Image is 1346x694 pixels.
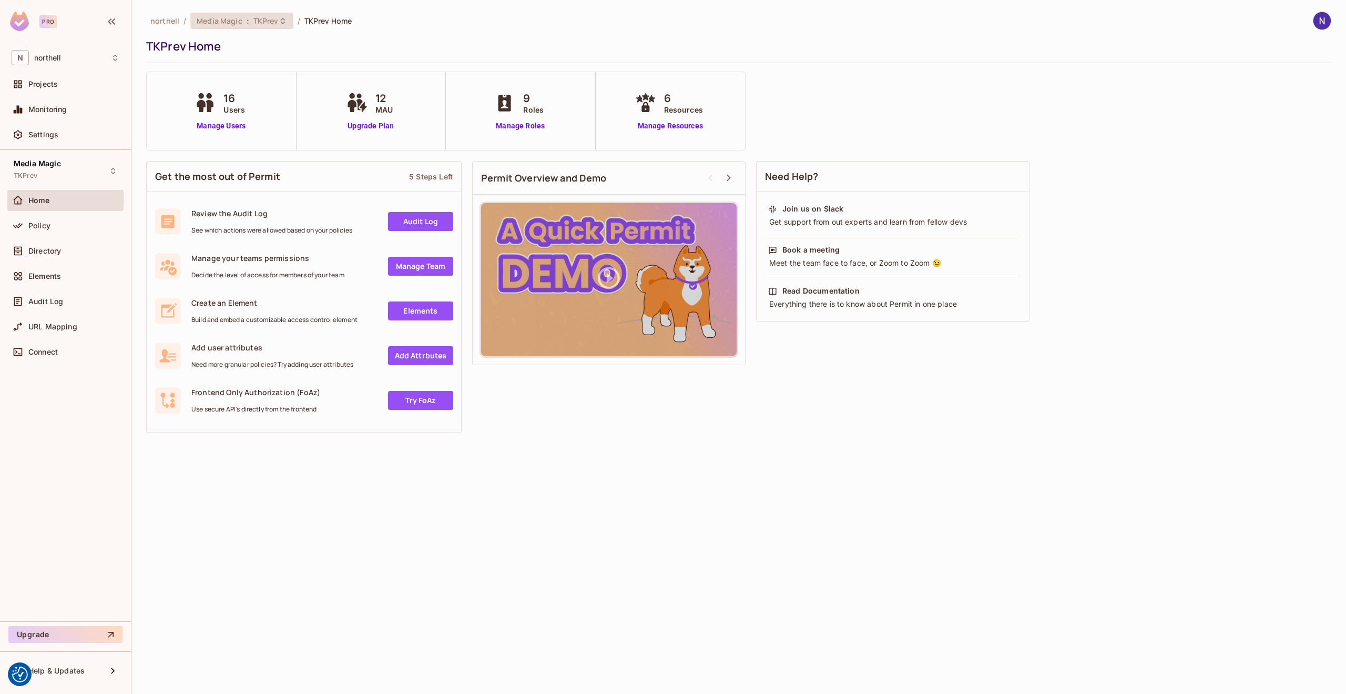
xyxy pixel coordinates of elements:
span: Home [28,196,50,205]
a: Add Attrbutes [388,346,453,365]
li: / [183,16,186,26]
span: Monitoring [28,105,67,114]
a: Manage Roles [492,120,549,132]
div: Read Documentation [782,286,860,296]
span: Workspace: northell [34,54,61,62]
span: URL Mapping [28,323,77,331]
img: SReyMgAAAABJRU5ErkJggg== [10,12,29,31]
div: TKPrev Home [146,38,1326,54]
span: Help & Updates [28,667,85,675]
a: Audit Log [388,212,453,231]
img: Nigel Charlton [1313,12,1331,29]
button: Consent Preferences [12,667,28,682]
span: TKPrev Home [304,16,352,26]
span: Review the Audit Log [191,208,352,218]
a: Upgrade Plan [344,120,398,132]
div: Book a meeting [782,245,840,255]
span: 6 [664,90,703,106]
a: Elements [388,301,453,320]
span: Users [223,104,245,115]
div: Pro [39,15,57,28]
a: Try FoAz [388,391,453,410]
span: Roles [523,104,544,115]
span: Connect [28,348,58,356]
div: Meet the team face to face, or Zoom to Zoom 😉 [768,258,1017,268]
span: 16 [223,90,245,106]
span: Elements [28,272,61,280]
span: MAU [375,104,393,115]
span: Resources [664,104,703,115]
span: Need Help? [765,170,819,183]
span: See which actions were allowed based on your policies [191,226,352,235]
div: Everything there is to know about Permit in one place [768,299,1017,309]
span: 9 [523,90,544,106]
span: TKPrev [14,172,37,180]
img: Revisit consent button [12,667,28,682]
span: Policy [28,222,50,230]
span: Media Magic [14,159,61,168]
span: Build and embed a customizable access control element [191,316,358,324]
span: Media Magic [197,16,242,26]
button: Upgrade [8,626,123,643]
span: Add user attributes [191,343,353,353]
span: Projects [28,80,58,88]
span: Use secure API's directly from the frontend [191,405,320,414]
span: Audit Log [28,297,63,306]
span: Settings [28,130,58,139]
div: 5 Steps Left [409,172,453,182]
span: TKPrev [253,16,279,26]
div: Get support from out experts and learn from fellow devs [768,217,1017,227]
span: Create an Element [191,298,358,308]
span: Permit Overview and Demo [481,172,607,185]
span: the active workspace [150,16,179,26]
a: Manage Users [192,120,250,132]
span: Decide the level of access for members of your team [191,271,344,279]
span: Frontend Only Authorization (FoAz) [191,387,320,397]
span: : [246,17,250,25]
div: Join us on Slack [782,204,843,214]
span: Get the most out of Permit [155,170,280,183]
span: 12 [375,90,393,106]
span: N [12,50,29,65]
a: Manage Team [388,257,453,276]
span: Directory [28,247,61,255]
span: Manage your teams permissions [191,253,344,263]
span: Need more granular policies? Try adding user attributes [191,360,353,369]
li: / [298,16,300,26]
a: Manage Resources [633,120,708,132]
